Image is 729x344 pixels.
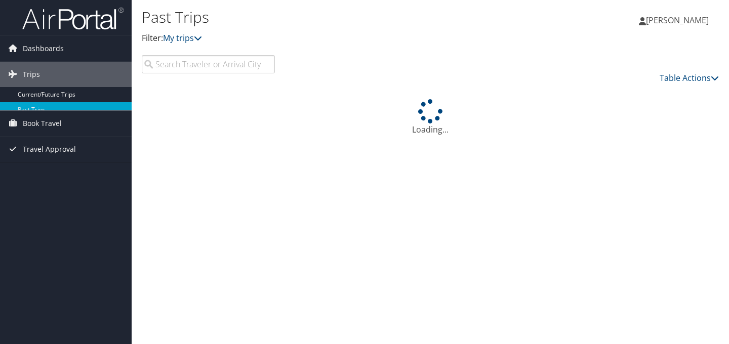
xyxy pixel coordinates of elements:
[23,36,64,61] span: Dashboards
[660,72,719,83] a: Table Actions
[639,5,719,35] a: [PERSON_NAME]
[23,111,62,136] span: Book Travel
[142,99,719,136] div: Loading...
[22,7,124,30] img: airportal-logo.png
[142,32,526,45] p: Filter:
[142,55,275,73] input: Search Traveler or Arrival City
[163,32,202,44] a: My trips
[23,137,76,162] span: Travel Approval
[142,7,526,28] h1: Past Trips
[23,62,40,87] span: Trips
[646,15,709,26] span: [PERSON_NAME]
